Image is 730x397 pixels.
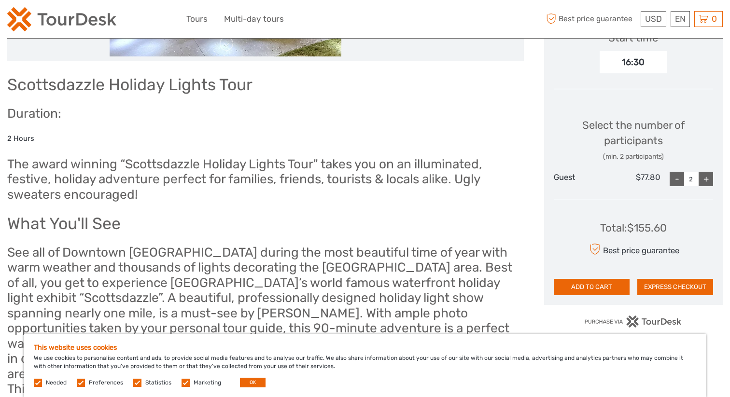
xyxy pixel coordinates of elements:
[7,75,524,95] h1: Scottsdazzle Holiday Lights Tour
[7,245,524,397] h2: See all of Downtown [GEOGRAPHIC_DATA] during the most beautiful time of year with warm weather an...
[7,133,524,145] p: 2 Hours
[224,12,284,26] a: Multi-day tours
[584,315,682,328] img: PurchaseViaTourDesk.png
[194,379,221,387] label: Marketing
[600,220,667,235] div: Total : $155.60
[14,17,109,25] p: We're away right now. Please check back later!
[186,12,208,26] a: Tours
[699,172,713,186] div: +
[554,152,714,162] div: (min. 2 participants)
[645,14,662,24] span: USD
[7,157,524,203] h2: The award winning “Scottsdazzle Holiday Lights Tour" takes you on an illuminated, festive, holida...
[554,172,607,186] div: Guest
[600,51,667,73] div: 16:30
[670,172,684,186] div: -
[710,14,718,24] span: 0
[145,379,171,387] label: Statistics
[637,279,713,295] button: EXPRESS CHECKOUT
[7,106,524,122] h2: Duration:
[544,11,639,27] span: Best price guarantee
[240,378,266,387] button: OK
[554,118,714,162] div: Select the number of participants
[7,214,524,233] h1: What You'll See
[607,172,660,186] div: $77.80
[671,11,690,27] div: EN
[587,241,679,258] div: Best price guarantee
[111,15,123,27] button: Open LiveChat chat widget
[24,334,706,397] div: We use cookies to personalise content and ads, to provide social media features and to analyse ou...
[554,279,630,295] button: ADD TO CART
[89,379,123,387] label: Preferences
[7,7,116,31] img: 2254-3441b4b5-4e5f-4d00-b396-31f1d84a6ebf_logo_small.png
[34,343,696,352] h5: This website uses cookies
[46,379,67,387] label: Needed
